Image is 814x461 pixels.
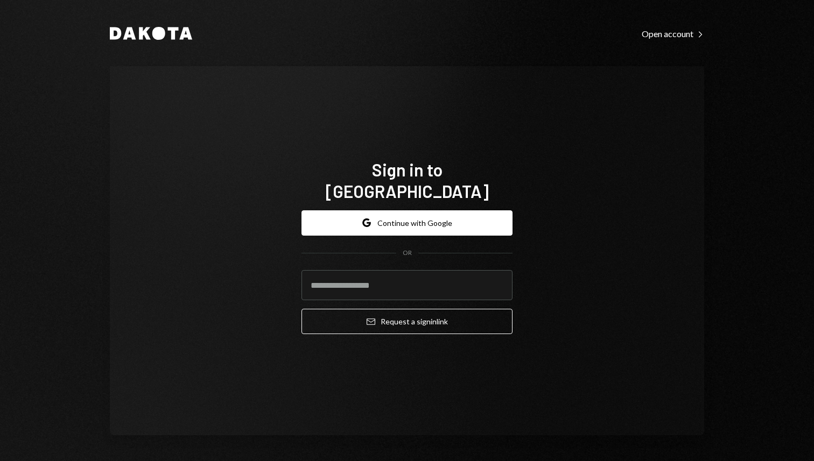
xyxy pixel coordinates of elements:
button: Request a signinlink [301,309,513,334]
h1: Sign in to [GEOGRAPHIC_DATA] [301,159,513,202]
button: Continue with Google [301,210,513,236]
div: OR [403,249,412,258]
a: Open account [642,27,704,39]
div: Open account [642,29,704,39]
